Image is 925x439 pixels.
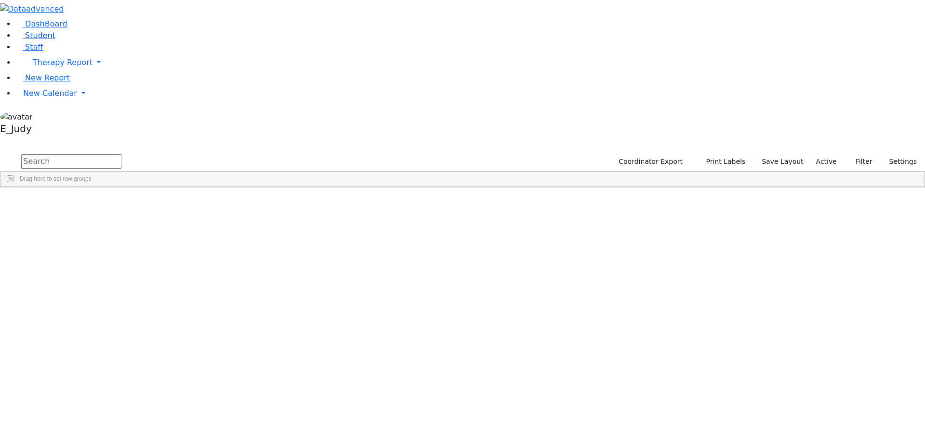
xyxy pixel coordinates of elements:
button: Settings [877,154,921,169]
span: Staff [25,42,43,52]
button: Coordinator Export [612,154,687,169]
span: DashBoard [25,19,67,28]
input: Search [21,154,121,169]
span: Drag here to set row groups [20,175,92,182]
button: Save Layout [757,154,807,169]
a: Staff [15,42,43,52]
a: Therapy Report [15,53,925,72]
a: New Calendar [15,84,925,103]
span: Therapy Report [33,58,92,67]
a: Student [15,31,55,40]
span: New Calendar [23,89,77,98]
a: New Report [15,73,70,82]
button: Print Labels [695,154,750,169]
a: DashBoard [15,19,67,28]
label: Active [812,154,841,169]
button: Filter [843,154,877,169]
span: Student [25,31,55,40]
span: New Report [25,73,70,82]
